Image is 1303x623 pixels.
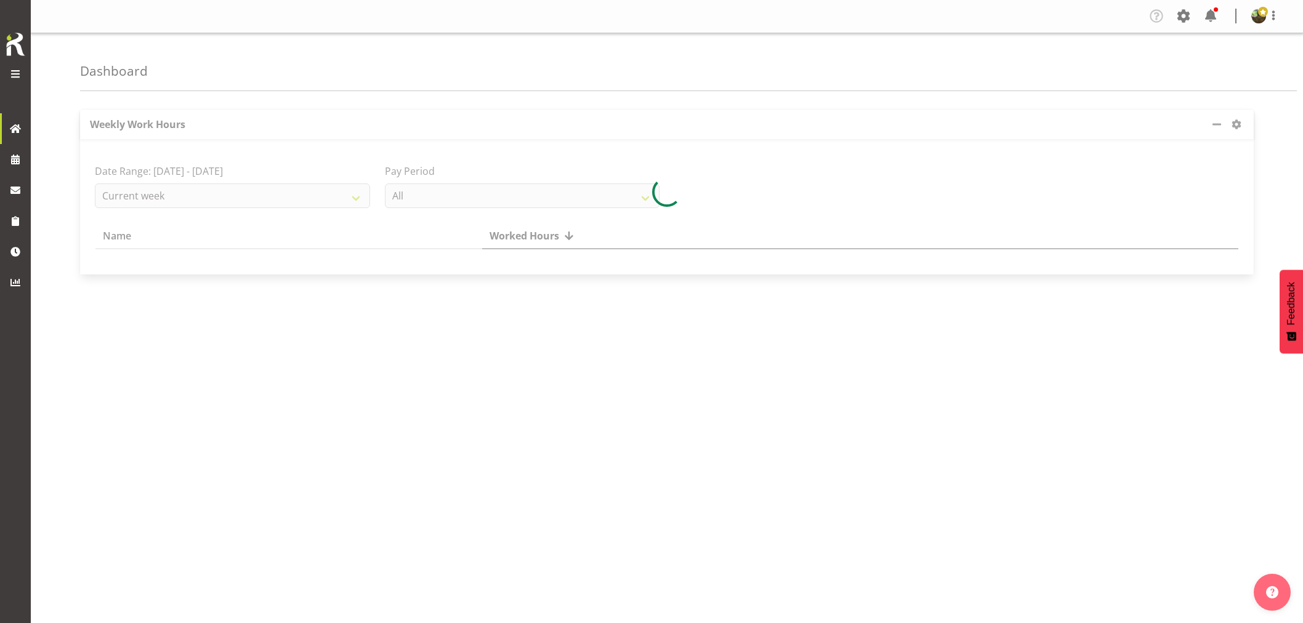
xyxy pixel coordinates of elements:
img: filipo-iupelid4dee51ae661687a442d92e36fb44151.png [1251,9,1266,23]
h4: Dashboard [80,64,148,78]
img: Rosterit icon logo [3,31,28,58]
img: help-xxl-2.png [1266,586,1278,598]
button: Feedback - Show survey [1280,270,1303,353]
span: Feedback [1286,282,1297,325]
